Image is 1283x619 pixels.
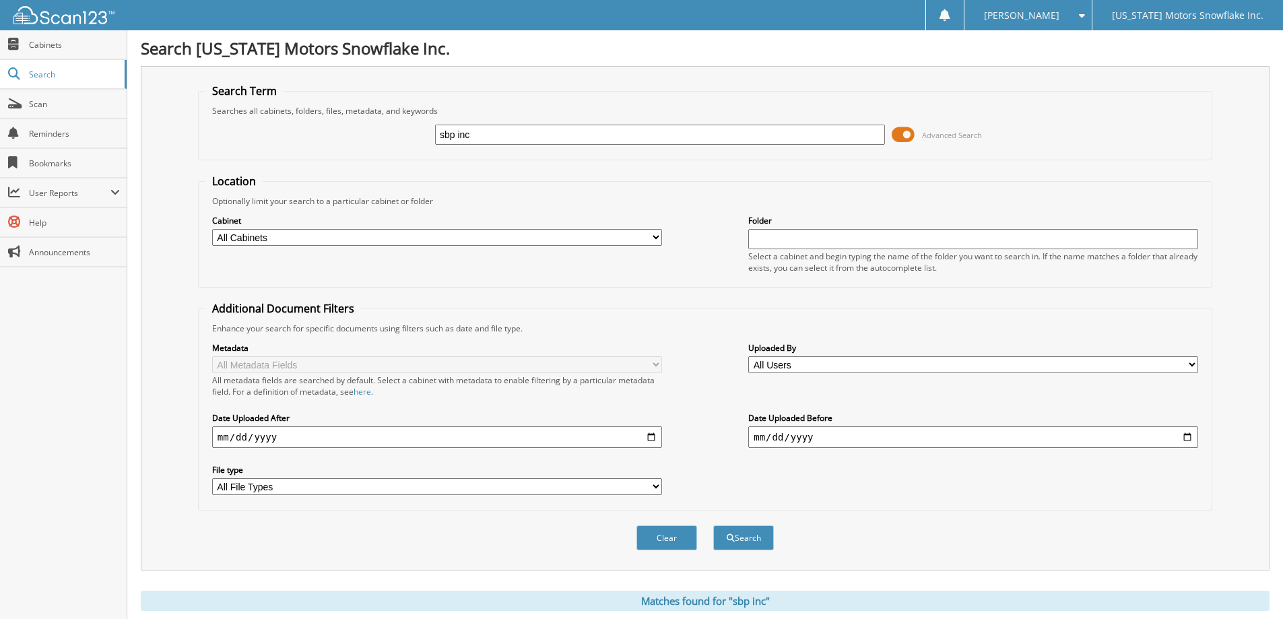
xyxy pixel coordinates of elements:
[205,323,1205,334] div: Enhance your search for specific documents using filters such as date and file type.
[29,98,120,110] span: Scan
[748,251,1198,273] div: Select a cabinet and begin typing the name of the folder you want to search in. If the name match...
[29,39,120,51] span: Cabinets
[205,105,1205,117] div: Searches all cabinets, folders, files, metadata, and keywords
[29,69,118,80] span: Search
[1112,11,1263,20] span: [US_STATE] Motors Snowflake Inc.
[212,426,662,448] input: start
[984,11,1059,20] span: [PERSON_NAME]
[636,525,697,550] button: Clear
[713,525,774,550] button: Search
[205,301,361,316] legend: Additional Document Filters
[748,342,1198,354] label: Uploaded By
[212,342,662,354] label: Metadata
[13,6,114,24] img: scan123-logo-white.svg
[29,158,120,169] span: Bookmarks
[29,247,120,258] span: Announcements
[141,591,1270,611] div: Matches found for "sbp inc"
[922,130,982,140] span: Advanced Search
[212,464,662,476] label: File type
[212,412,662,424] label: Date Uploaded After
[212,215,662,226] label: Cabinet
[29,128,120,139] span: Reminders
[748,426,1198,448] input: end
[29,187,110,199] span: User Reports
[205,84,284,98] legend: Search Term
[141,37,1270,59] h1: Search [US_STATE] Motors Snowflake Inc.
[205,195,1205,207] div: Optionally limit your search to a particular cabinet or folder
[748,412,1198,424] label: Date Uploaded Before
[354,386,371,397] a: here
[212,374,662,397] div: All metadata fields are searched by default. Select a cabinet with metadata to enable filtering b...
[748,215,1198,226] label: Folder
[29,217,120,228] span: Help
[205,174,263,189] legend: Location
